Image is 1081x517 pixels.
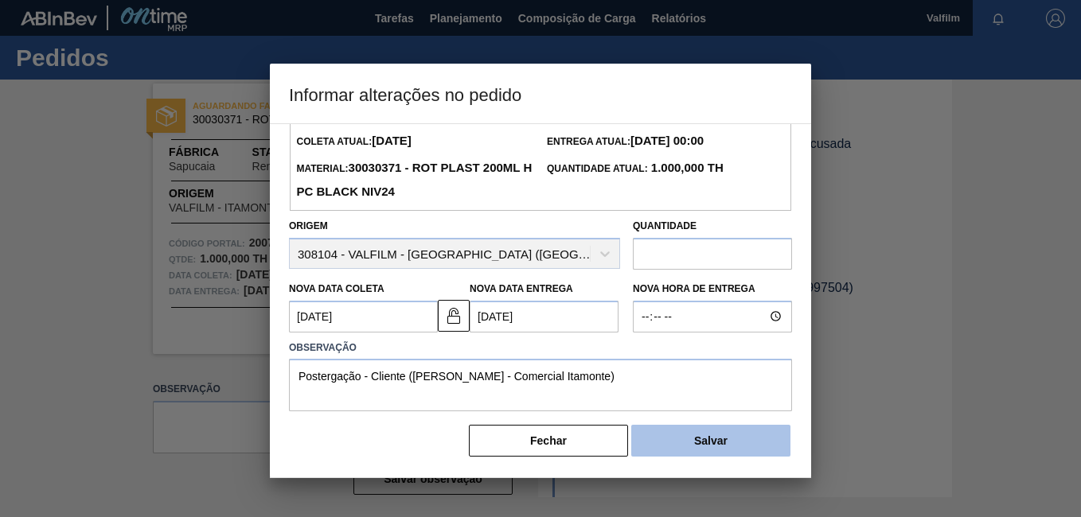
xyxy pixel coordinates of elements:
[289,359,792,411] textarea: Postergação - Cliente ([PERSON_NAME] - Comercial Itamonte)
[470,301,619,332] input: dd/mm/yyyy
[631,425,790,457] button: Salvar
[372,134,412,147] strong: [DATE]
[444,306,463,325] img: unlocked
[270,64,811,124] h3: Informar alterações no pedido
[630,134,704,147] strong: [DATE] 00:00
[547,136,704,147] span: Entrega Atual:
[547,163,724,174] span: Quantidade Atual:
[289,283,384,294] label: Nova Data Coleta
[470,283,573,294] label: Nova Data Entrega
[633,278,792,301] label: Nova Hora de Entrega
[296,161,532,198] strong: 30030371 - ROT PLAST 200ML H PC BLACK NIV24
[289,220,328,231] label: Origem
[633,220,697,231] label: Quantidade
[469,425,628,457] button: Fechar
[648,161,724,174] strong: 1.000,000 TH
[438,300,470,332] button: unlocked
[296,136,411,147] span: Coleta Atual:
[289,301,438,332] input: dd/mm/yyyy
[289,336,792,360] label: Observação
[296,163,532,198] span: Material:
